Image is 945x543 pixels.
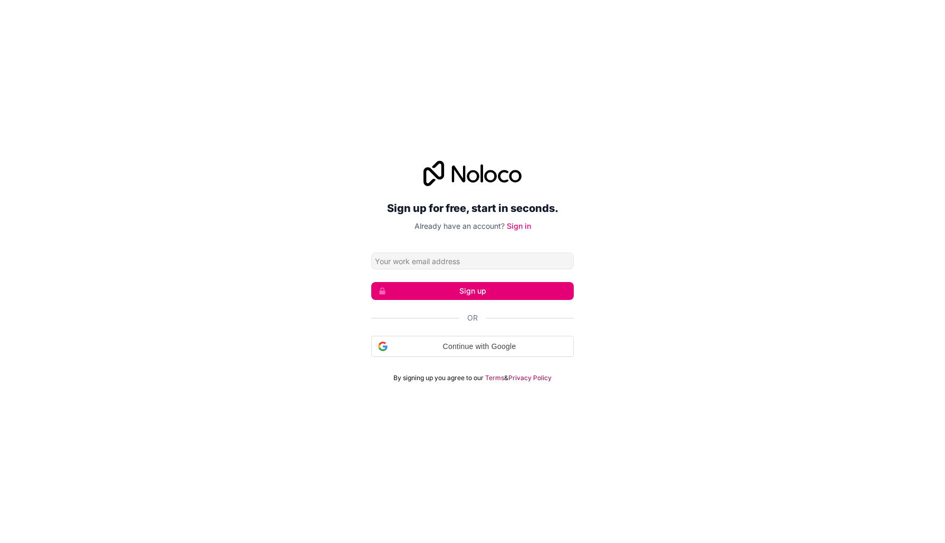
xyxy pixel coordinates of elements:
[467,313,478,323] span: Or
[371,199,574,218] h2: Sign up for free, start in seconds.
[371,253,574,269] input: Email address
[508,374,552,382] a: Privacy Policy
[371,282,574,300] button: Sign up
[485,374,504,382] a: Terms
[393,374,484,382] span: By signing up you agree to our
[507,221,531,230] a: Sign in
[504,374,508,382] span: &
[392,341,567,352] span: Continue with Google
[371,336,574,357] div: Continue with Google
[414,221,505,230] span: Already have an account?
